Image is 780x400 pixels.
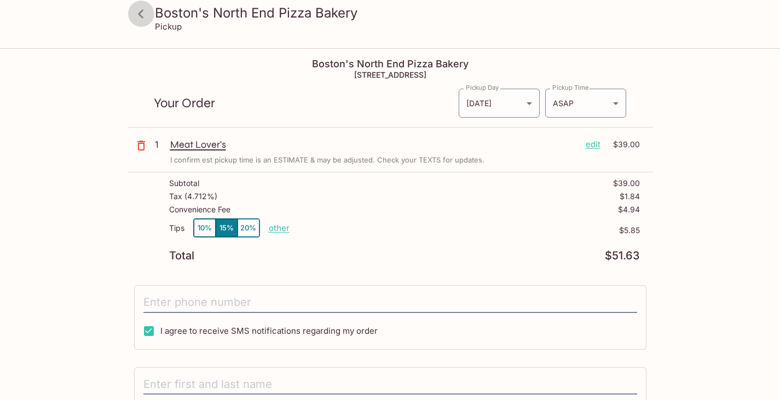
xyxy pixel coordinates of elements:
p: $4.94 [618,205,640,214]
button: 15% [216,219,238,237]
h3: Boston's North End Pizza Bakery [155,4,644,21]
div: ASAP [545,89,626,118]
button: 10% [194,219,216,237]
p: edit [586,138,600,150]
p: Your Order [154,98,458,108]
p: Convenience Fee [169,205,230,214]
p: I confirm est pickup time is an ESTIMATE & may be adjusted. Check your TEXTS for updates. [170,155,484,165]
p: $5.85 [290,226,640,235]
p: Tips [169,224,184,233]
div: [DATE] [459,89,540,118]
button: 20% [238,219,259,237]
h5: [STREET_ADDRESS] [128,70,653,79]
p: 1 [155,138,166,150]
p: Tax ( 4.712% ) [169,192,217,201]
input: Enter phone number [143,292,637,313]
label: Pickup Day [466,83,499,92]
p: Subtotal [169,179,199,188]
p: $51.63 [605,251,640,261]
p: $39.00 [613,179,640,188]
p: $1.84 [620,192,640,201]
input: Enter first and last name [143,374,637,395]
button: other [269,223,290,233]
span: I agree to receive SMS notifications regarding my order [160,326,378,336]
p: $39.00 [607,138,640,150]
label: Pickup Time [552,83,589,92]
p: Meat Lover's [170,138,577,150]
p: Total [169,251,194,261]
h4: Boston's North End Pizza Bakery [128,58,653,70]
p: Pickup [155,21,182,32]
